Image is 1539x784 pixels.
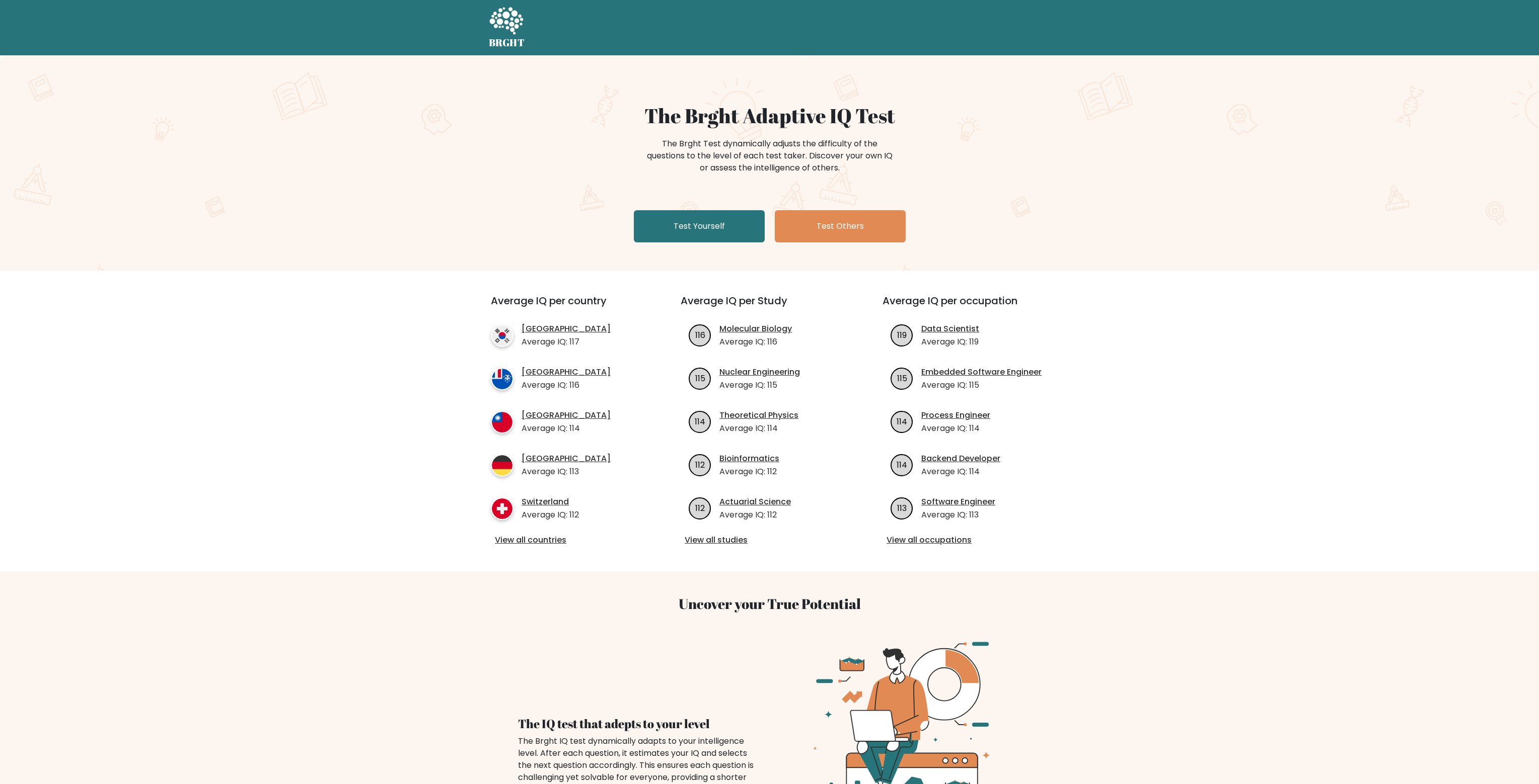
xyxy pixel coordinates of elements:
[883,295,1060,319] h3: Average IQ per occupation
[681,295,858,319] h3: Average IQ per Study
[522,496,579,508] a: Switzerland
[897,459,907,470] text: 114
[685,534,854,546] a: View all studies
[921,509,995,521] p: Average IQ: 113
[491,295,644,319] h3: Average IQ per country
[522,409,611,421] a: [GEOGRAPHIC_DATA]
[719,509,791,521] p: Average IQ: 112
[489,4,525,51] a: BRGHT
[719,323,792,335] a: Molecular Biology
[719,496,791,508] a: Actuarial Science
[522,323,611,335] a: [GEOGRAPHIC_DATA]
[921,323,979,335] a: Data Scientist
[719,366,800,378] a: Nuclear Engineering
[491,454,514,477] img: country
[695,502,705,513] text: 112
[522,422,611,434] p: Average IQ: 114
[522,509,579,521] p: Average IQ: 112
[495,534,640,546] a: View all countries
[491,324,514,347] img: country
[518,717,758,731] h4: The IQ test that adepts to your level
[695,372,705,384] text: 115
[522,466,611,478] p: Average IQ: 113
[921,453,1000,465] a: Backend Developer
[897,372,907,384] text: 115
[491,497,514,520] img: country
[695,459,705,470] text: 112
[921,336,979,348] p: Average IQ: 119
[522,379,611,391] p: Average IQ: 116
[695,415,705,427] text: 114
[921,366,1042,378] a: Embedded Software Engineer
[695,329,705,340] text: 116
[522,336,611,348] p: Average IQ: 117
[921,379,1042,391] p: Average IQ: 115
[719,336,792,348] p: Average IQ: 116
[897,415,907,427] text: 114
[719,422,798,434] p: Average IQ: 114
[921,409,990,421] a: Process Engineer
[719,466,779,478] p: Average IQ: 112
[524,104,1015,128] h1: The Brght Adaptive IQ Test
[775,210,906,242] a: Test Others
[921,422,990,434] p: Average IQ: 114
[522,366,611,378] a: [GEOGRAPHIC_DATA]
[921,466,1000,478] p: Average IQ: 114
[522,453,611,465] a: [GEOGRAPHIC_DATA]
[489,37,525,49] h5: BRGHT
[719,379,800,391] p: Average IQ: 115
[644,138,896,174] div: The Brght Test dynamically adjusts the difficulty of the questions to the level of each test take...
[897,502,907,513] text: 113
[491,368,514,390] img: country
[491,411,514,433] img: country
[719,409,798,421] a: Theoretical Physics
[921,496,995,508] a: Software Engineer
[897,329,907,340] text: 119
[634,210,765,242] a: Test Yourself
[887,534,1056,546] a: View all occupations
[719,453,779,465] a: Bioinformatics
[444,595,1096,613] h3: Uncover your True Potential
